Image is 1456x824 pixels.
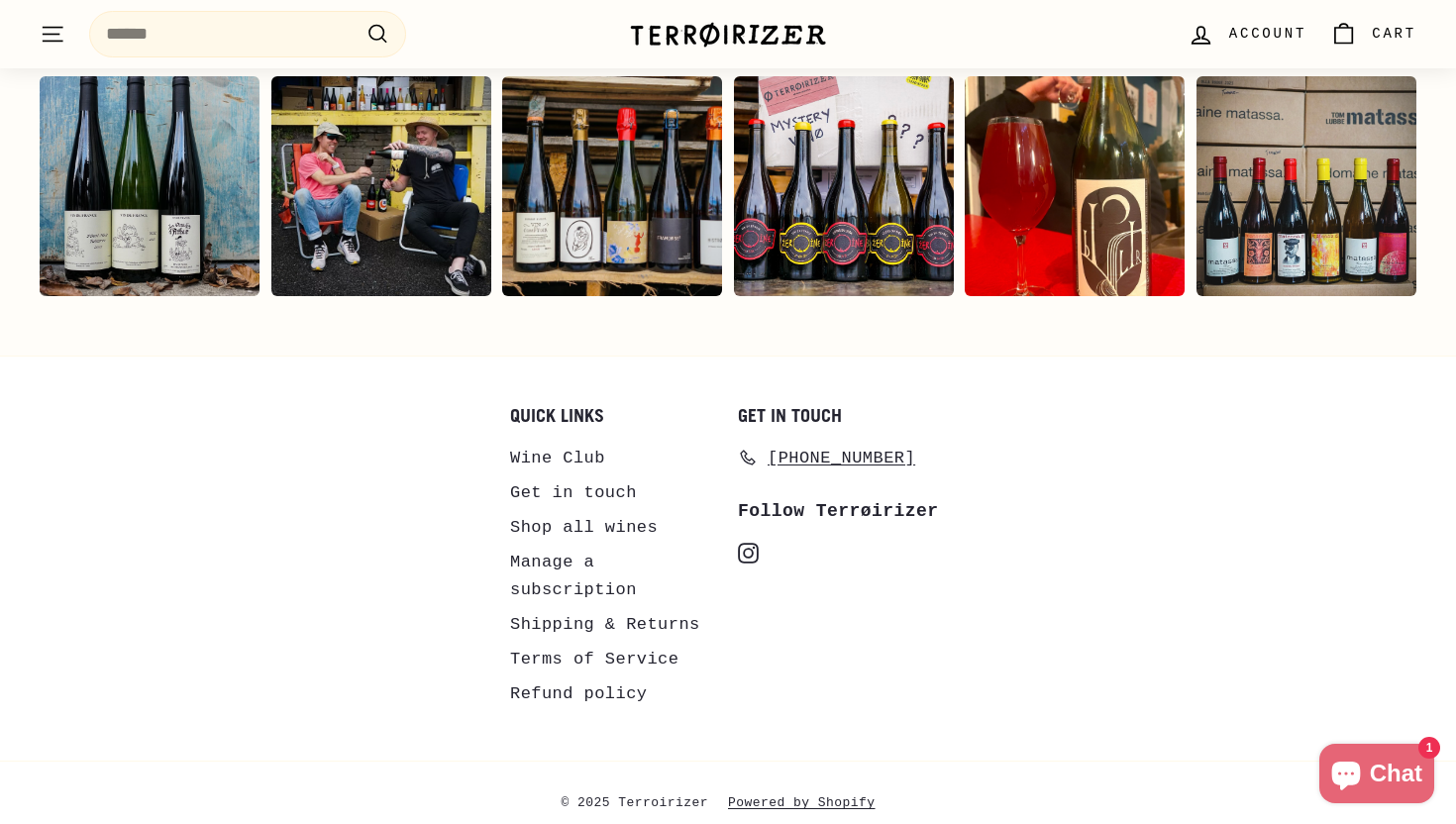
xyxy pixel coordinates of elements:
a: Shipping & Returns [510,607,700,642]
span: Account [1229,23,1306,45]
a: Wine Club [510,441,605,475]
a: Manage a subscription [510,545,718,606]
span: © 2025 Terroirizer [561,791,728,816]
inbox-online-store-chat: Shopify online store chat [1313,744,1440,808]
h2: Get in touch [738,406,946,426]
a: Refund policy [510,676,647,711]
a: Terms of Service [510,642,678,676]
a: Powered by Shopify [728,791,895,816]
h2: Quick links [510,406,718,426]
a: Shop all wines [510,510,658,545]
div: Instagram post opens in a popup [502,76,722,296]
div: Instagram post opens in a popup [734,76,954,296]
a: Account [1176,5,1318,63]
a: Get in touch [510,475,637,510]
a: Cart [1318,5,1428,63]
div: Follow Terrøirizer [738,497,946,526]
div: Instagram post opens in a popup [40,76,260,296]
a: [PHONE_NUMBER] [738,441,915,475]
span: Cart [1372,23,1416,45]
div: Instagram post opens in a popup [965,76,1185,296]
div: Instagram post opens in a popup [271,76,491,296]
div: Instagram post opens in a popup [1196,76,1416,296]
span: [PHONE_NUMBER] [768,445,915,471]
